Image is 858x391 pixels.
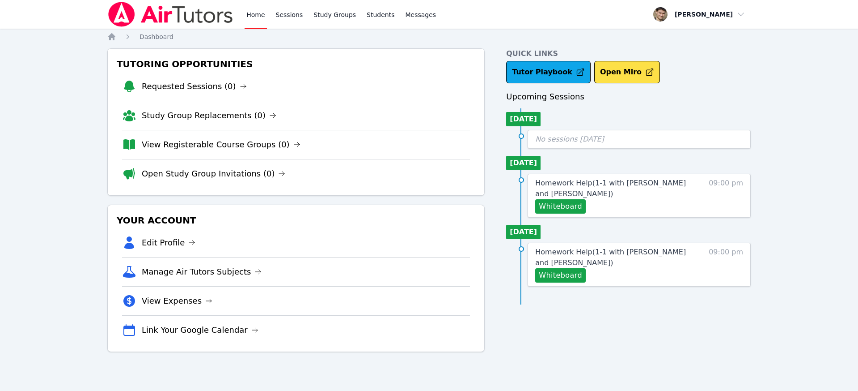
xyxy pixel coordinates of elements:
[142,266,262,278] a: Manage Air Tutors Subjects
[107,32,751,41] nav: Breadcrumb
[506,90,751,103] h3: Upcoming Sessions
[506,48,751,59] h4: Quick Links
[506,156,541,170] li: [DATE]
[709,247,743,283] span: 09:00 pm
[535,179,686,198] span: Homework Help ( 1-1 with [PERSON_NAME] and [PERSON_NAME] )
[115,212,477,228] h3: Your Account
[142,236,196,249] a: Edit Profile
[535,199,586,214] button: Whiteboard
[594,61,660,83] button: Open Miro
[506,225,541,239] li: [DATE]
[535,178,691,199] a: Homework Help(1-1 with [PERSON_NAME] and [PERSON_NAME])
[535,247,691,268] a: Homework Help(1-1 with [PERSON_NAME] and [PERSON_NAME])
[506,61,591,83] a: Tutor Playbook
[142,168,286,180] a: Open Study Group Invitations (0)
[709,178,743,214] span: 09:00 pm
[406,10,436,19] span: Messages
[142,324,258,336] a: Link Your Google Calendar
[142,80,247,93] a: Requested Sessions (0)
[115,56,477,72] h3: Tutoring Opportunities
[535,248,686,267] span: Homework Help ( 1-1 with [PERSON_NAME] and [PERSON_NAME] )
[142,109,276,122] a: Study Group Replacements (0)
[142,138,300,151] a: View Registerable Course Groups (0)
[139,33,173,40] span: Dashboard
[139,32,173,41] a: Dashboard
[535,135,604,143] span: No sessions [DATE]
[535,268,586,283] button: Whiteboard
[506,112,541,126] li: [DATE]
[107,2,234,27] img: Air Tutors
[142,295,212,307] a: View Expenses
